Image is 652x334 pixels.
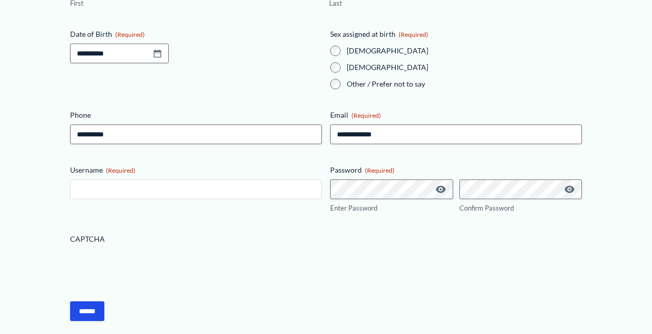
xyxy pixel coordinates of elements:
[330,165,395,175] legend: Password
[399,31,428,38] span: (Required)
[70,110,322,120] label: Phone
[70,29,322,39] label: Date of Birth
[330,203,453,213] label: Enter Password
[347,79,582,89] label: Other / Prefer not to say
[351,112,381,119] span: (Required)
[347,46,582,56] label: [DEMOGRAPHIC_DATA]
[70,165,322,175] label: Username
[365,166,395,174] span: (Required)
[70,234,582,244] label: CAPTCHA
[434,183,447,196] button: Show Password
[347,62,582,73] label: [DEMOGRAPHIC_DATA]
[459,203,582,213] label: Confirm Password
[330,29,428,39] legend: Sex assigned at birth
[330,110,582,120] label: Email
[563,183,576,196] button: Show Password
[106,166,135,174] span: (Required)
[115,31,145,38] span: (Required)
[70,248,228,289] iframe: reCAPTCHA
